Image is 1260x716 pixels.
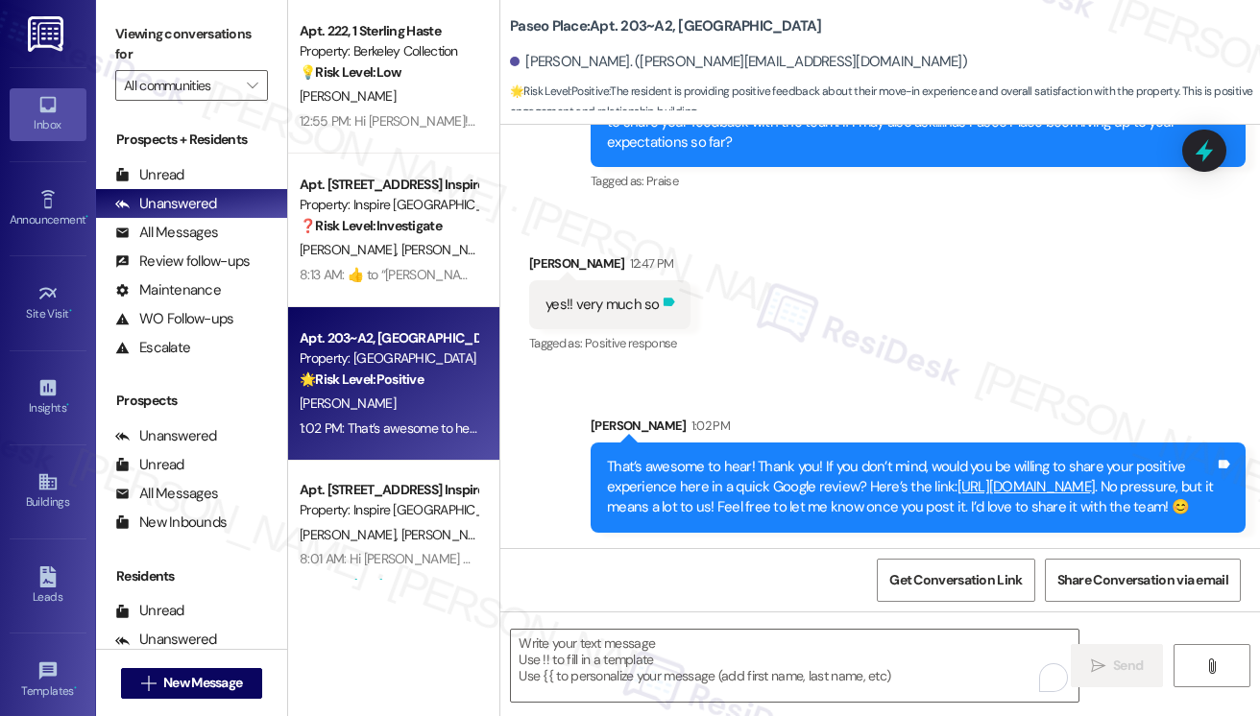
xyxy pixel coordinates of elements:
i:  [141,676,156,691]
span: [PERSON_NAME] [401,526,497,543]
div: New Inbounds [115,513,227,533]
strong: 🌟 Risk Level: Positive [300,370,424,388]
span: [PERSON_NAME] [300,241,401,258]
div: Property: Berkeley Collection [300,41,477,61]
span: • [66,398,69,412]
a: Templates • [10,655,86,706]
span: [PERSON_NAME] [300,87,396,105]
span: Send [1113,656,1143,676]
i:  [1204,658,1219,674]
div: WO Follow-ups [115,309,233,329]
div: Residents [96,566,287,586]
div: All Messages [115,223,218,243]
span: Positive response [585,335,677,351]
span: New Message [163,673,242,693]
div: Unanswered [115,630,217,650]
div: All Messages [115,484,218,504]
div: Apt. 203~A2, [GEOGRAPHIC_DATA] [300,328,477,348]
i:  [1091,658,1105,674]
div: Unanswered [115,426,217,446]
input: All communities [124,70,237,101]
div: Property: [GEOGRAPHIC_DATA] [300,348,477,369]
div: [PERSON_NAME] [591,416,1246,442]
div: Unread [115,455,184,475]
strong: 💡 Risk Level: Low [300,63,401,81]
span: Get Conversation Link [889,570,1022,590]
span: Share Conversation via email [1057,570,1228,590]
span: : The resident is providing positive feedback about their move-in experience and overall satisfac... [510,82,1260,123]
div: Archived on [DATE] [298,572,479,596]
a: Site Visit • [10,277,86,329]
span: Praise [646,173,678,189]
div: Review follow-ups [115,251,250,272]
span: • [69,304,72,318]
div: Property: Inspire [GEOGRAPHIC_DATA] [300,500,477,520]
div: Escalate [115,338,190,358]
span: [PERSON_NAME] [401,241,503,258]
span: [PERSON_NAME] [300,526,401,543]
div: Unanswered [115,194,217,214]
a: Inbox [10,88,86,140]
img: ResiDesk Logo [28,16,67,52]
div: Apt. [STREET_ADDRESS] Inspire Homes [GEOGRAPHIC_DATA] [300,480,477,500]
span: • [74,681,77,695]
textarea: To enrich screen reader interactions, please activate Accessibility in Grammarly extension settings [511,630,1078,702]
div: [PERSON_NAME]. ([PERSON_NAME][EMAIL_ADDRESS][DOMAIN_NAME]) [510,52,967,72]
i:  [247,78,257,93]
span: • [85,210,88,224]
div: Apt. [STREET_ADDRESS] Inspire Homes [GEOGRAPHIC_DATA] [300,175,477,195]
div: 12:47 PM [625,253,674,274]
div: Prospects + Residents [96,130,287,150]
div: That’s awesome to hear! Thank you! If you don’t mind, would you be willing to share your positive... [607,457,1215,518]
div: Tagged as: [529,329,691,357]
span: [PERSON_NAME] [300,394,396,412]
label: Viewing conversations for [115,19,268,70]
a: [URL][DOMAIN_NAME] [957,477,1096,496]
b: Paseo Place: Apt. 203~A2, [GEOGRAPHIC_DATA] [510,16,822,36]
button: New Message [121,668,263,699]
strong: 🌟 Risk Level: Positive [510,84,609,99]
div: [PERSON_NAME] [529,253,691,280]
div: Unread [115,601,184,621]
strong: ❓ Risk Level: Investigate [300,217,442,234]
button: Get Conversation Link [877,559,1034,602]
div: Property: Inspire [GEOGRAPHIC_DATA] [300,195,477,215]
a: Insights • [10,371,86,423]
button: Share Conversation via email [1045,559,1241,602]
div: 12:55 PM: Hi [PERSON_NAME]! Thanks for messaging me. Could you kindly remind me what is Berkeley ... [300,112,1183,130]
a: Leads [10,561,86,612]
button: Send [1071,644,1164,687]
div: Prospects [96,391,287,411]
div: Tagged as: [591,167,1246,195]
a: Buildings [10,465,86,517]
div: yes!! very much so [545,295,660,315]
div: Unread [115,165,184,185]
div: Apt. 222, 1 Sterling Haste [300,21,477,41]
div: Maintenance [115,280,221,300]
div: 1:02 PM [687,416,730,436]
